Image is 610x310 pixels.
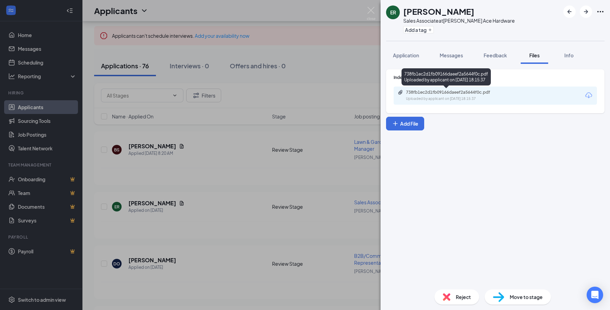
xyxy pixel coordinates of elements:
h1: [PERSON_NAME] [403,5,474,17]
svg: Plus [428,28,432,32]
div: Open Intercom Messenger [587,287,603,303]
button: ArrowLeftNew [563,5,576,18]
div: 738fb1ec2d1fb09166daeef2a5644f0c.pdf [406,90,502,95]
div: Sales Associate at [PERSON_NAME] Ace Hardware [403,17,515,24]
svg: Download [585,91,593,100]
span: Files [529,52,540,58]
button: PlusAdd a tag [403,26,434,33]
button: ArrowRight [580,5,592,18]
a: Paperclip738fb1ec2d1fb09166daeef2a5644f0c.pdfUploaded by applicant on [DATE] 18:15:37 [398,90,509,102]
svg: ArrowRight [582,8,590,16]
span: Info [564,52,574,58]
span: Reject [456,293,471,301]
div: Uploaded by applicant on [DATE] 18:15:37 [406,96,509,102]
button: Add FilePlus [386,117,424,130]
span: Application [393,52,419,58]
svg: Paperclip [398,90,403,95]
div: 738fb1ec2d1fb09166daeef2a5644f0c.pdf Uploaded by applicant on [DATE] 18:15:37 [402,68,491,85]
span: Feedback [484,52,507,58]
svg: Ellipses [596,8,605,16]
svg: Plus [392,120,399,127]
span: Move to stage [510,293,543,301]
svg: ArrowLeftNew [565,8,574,16]
div: ER [390,9,396,16]
div: Indeed Resume [394,74,597,80]
span: Messages [440,52,463,58]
